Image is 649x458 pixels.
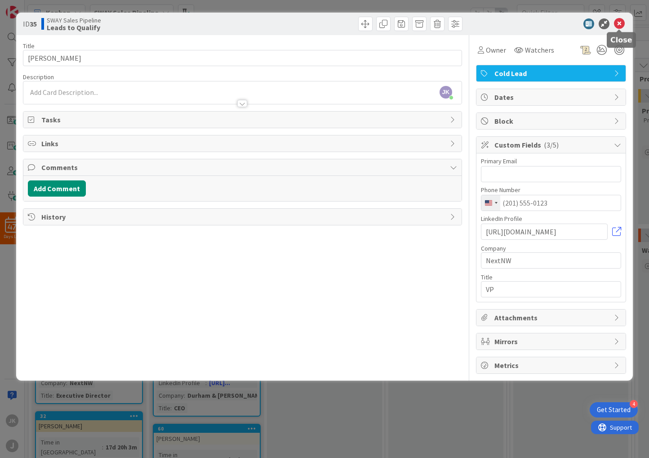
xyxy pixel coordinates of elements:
span: ( 3/5 ) [544,140,559,149]
div: Open Get Started checklist, remaining modules: 4 [590,402,638,418]
input: (201) 555-0123 [481,195,621,211]
button: Add Comment [28,180,86,197]
span: Links [41,138,445,149]
label: Title [23,42,35,50]
div: Get Started [597,405,631,414]
span: SWAY Sales Pipeline [47,17,101,24]
h5: Close [610,36,632,44]
div: Primary Email [481,158,621,164]
span: Comments [41,162,445,173]
div: 4 [630,400,638,408]
label: Title [481,273,493,281]
span: Tasks [41,114,445,125]
span: Mirrors [494,336,609,347]
span: ID [23,18,37,29]
span: Block [494,116,609,126]
span: Metrics [494,360,609,371]
span: Custom Fields [494,139,609,150]
span: Support [19,1,41,12]
input: type card name here... [23,50,462,66]
button: Selected country [481,195,500,211]
label: Company [481,244,506,252]
span: Description [23,73,54,81]
span: Watchers [525,45,554,55]
span: JK [440,86,452,99]
span: Cold Lead [494,68,609,79]
span: Dates [494,92,609,103]
b: 35 [30,19,37,28]
div: LinkedIn Profile [481,216,621,222]
span: History [41,211,445,222]
b: Leads to Qualify [47,24,101,31]
div: Phone Number [481,187,621,193]
span: Attachments [494,312,609,323]
span: Owner [486,45,506,55]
